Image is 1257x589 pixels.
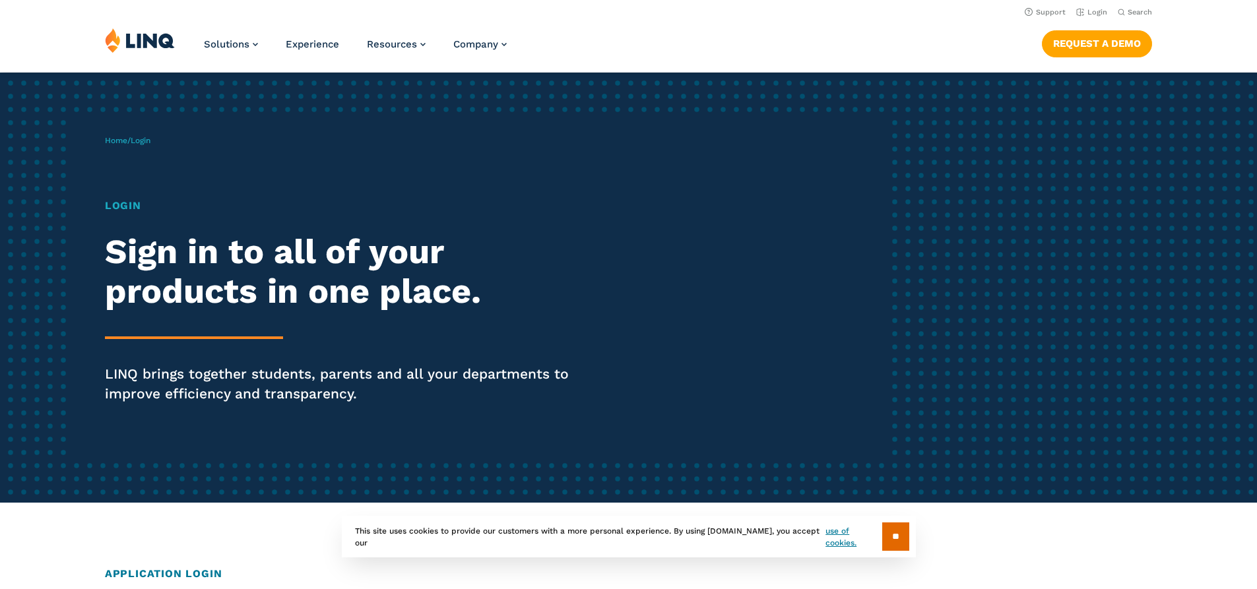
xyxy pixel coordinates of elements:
[204,38,258,50] a: Solutions
[367,38,417,50] span: Resources
[105,136,127,145] a: Home
[204,28,507,71] nav: Primary Navigation
[1118,7,1152,17] button: Open Search Bar
[825,525,882,549] a: use of cookies.
[105,364,589,404] p: LINQ brings together students, parents and all your departments to improve efficiency and transpa...
[453,38,507,50] a: Company
[342,516,916,557] div: This site uses cookies to provide our customers with a more personal experience. By using [DOMAIN...
[105,198,589,214] h1: Login
[204,38,249,50] span: Solutions
[105,136,150,145] span: /
[105,28,175,53] img: LINQ | K‑12 Software
[453,38,498,50] span: Company
[367,38,426,50] a: Resources
[1128,8,1152,16] span: Search
[1042,28,1152,57] nav: Button Navigation
[286,38,339,50] a: Experience
[1025,8,1066,16] a: Support
[1076,8,1107,16] a: Login
[1042,30,1152,57] a: Request a Demo
[105,232,589,311] h2: Sign in to all of your products in one place.
[131,136,150,145] span: Login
